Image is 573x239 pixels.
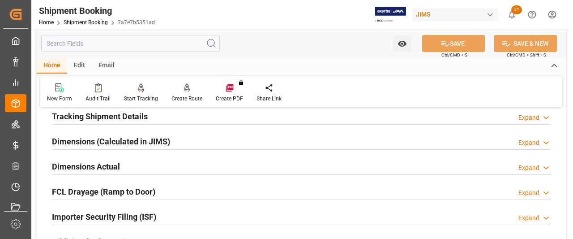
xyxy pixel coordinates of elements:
[522,4,542,25] button: Help Center
[375,7,406,22] img: Exertis%20JAM%20-%20Email%20Logo.jpg_1722504956.jpg
[124,95,158,103] div: Start Tracking
[64,19,108,26] a: Shipment Booking
[52,161,120,173] h2: Dimensions Actual
[518,138,539,148] div: Expand
[518,113,539,122] div: Expand
[518,163,539,173] div: Expand
[518,188,539,198] div: Expand
[86,95,111,103] div: Audit Trail
[41,35,220,52] input: Search Fields
[52,211,156,223] h2: Importer Security Filing (ISF)
[518,213,539,223] div: Expand
[92,58,121,74] div: Email
[52,186,155,198] h2: FCL Drayage (Ramp to Door)
[171,95,202,103] div: Create Route
[47,95,72,103] div: New Form
[412,6,502,23] button: JIMS
[37,58,67,74] div: Home
[441,52,467,58] span: Ctrl/CMD + S
[39,19,54,26] a: Home
[422,35,485,52] button: SAVE
[494,35,557,52] button: SAVE & NEW
[393,35,411,52] button: open menu
[52,135,170,148] h2: Dimensions (Calculated in JIMS)
[511,5,522,14] span: 31
[67,58,92,74] div: Edit
[502,4,522,25] button: show 31 new notifications
[412,8,498,21] div: JIMS
[52,110,148,122] h2: Tracking Shipment Details
[507,52,546,58] span: Ctrl/CMD + Shift + S
[257,95,282,103] div: Share Link
[39,4,155,17] div: Shipment Booking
